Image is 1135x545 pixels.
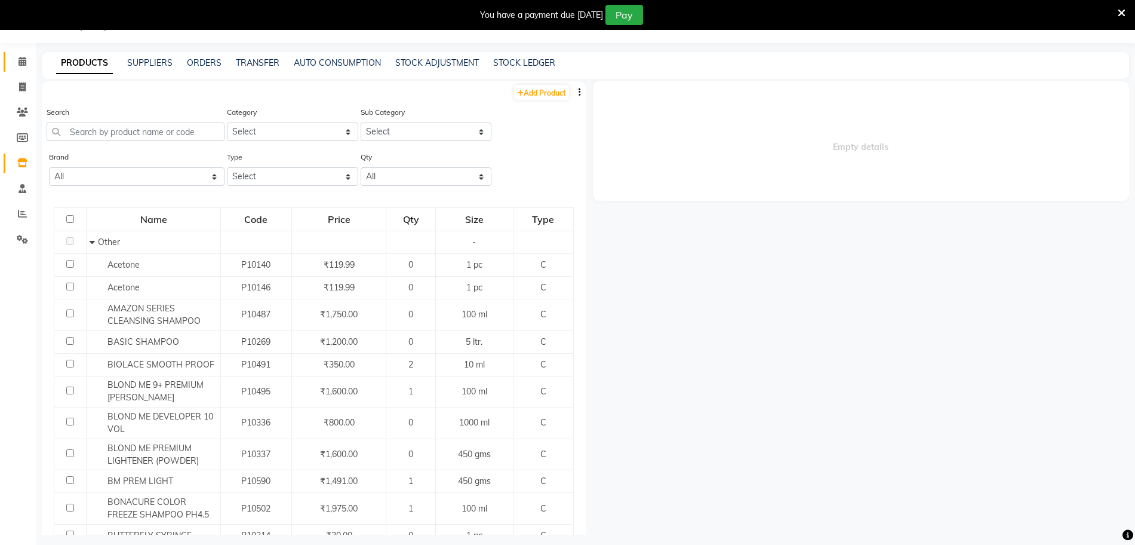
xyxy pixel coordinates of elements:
[540,503,546,514] span: C
[47,123,224,141] input: Search by product name or code
[593,81,1130,201] span: Empty details
[107,303,201,326] span: AMAZON SERIES CLEANSING SHAMPOO
[459,417,490,428] span: 1000 ml
[540,417,546,428] span: C
[408,476,413,486] span: 1
[462,503,487,514] span: 100 ml
[56,53,113,74] a: PRODUCTS
[241,309,270,320] span: P10487
[458,476,491,486] span: 450 gms
[466,530,482,541] span: 1 pc
[436,209,512,230] div: Size
[90,237,98,247] span: Collapse Row
[462,386,487,397] span: 100 ml
[107,359,214,370] span: BIOLACE SMOOTH PROOF
[87,209,220,230] div: Name
[320,503,358,514] span: ₹1,975.00
[408,282,413,293] span: 0
[107,530,192,541] span: BUTTERFLY SYRINGE
[241,449,270,460] span: P10337
[458,449,491,460] span: 450 gms
[493,57,555,68] a: STOCK LEDGER
[540,359,546,370] span: C
[236,57,279,68] a: TRANSFER
[227,107,257,118] label: Category
[241,417,270,428] span: P10336
[241,476,270,486] span: P10590
[227,152,242,163] label: Type
[514,85,569,100] a: Add Product
[480,9,603,22] div: You have a payment due [DATE]
[320,309,358,320] span: ₹1,750.00
[294,57,381,68] a: AUTO CONSUMPTION
[107,443,199,466] span: BLOND ME PREMIUM LIGHTENER (POWDER)
[320,476,358,486] span: ₹1,491.00
[540,449,546,460] span: C
[320,386,358,397] span: ₹1,600.00
[320,336,358,347] span: ₹1,200.00
[107,336,179,347] span: BASIC SHAMPOO
[408,417,413,428] span: 0
[408,503,413,514] span: 1
[540,386,546,397] span: C
[241,282,270,293] span: P10146
[324,282,355,293] span: ₹119.99
[324,259,355,270] span: ₹119.99
[107,259,140,270] span: Acetone
[241,386,270,397] span: P10495
[361,152,372,163] label: Qty
[540,282,546,293] span: C
[605,5,643,25] button: Pay
[540,476,546,486] span: C
[320,449,358,460] span: ₹1,600.00
[408,359,413,370] span: 2
[326,530,352,541] span: ₹20.00
[540,530,546,541] span: C
[241,530,270,541] span: P10214
[395,57,479,68] a: STOCK ADJUSTMENT
[540,309,546,320] span: C
[98,237,120,247] span: Other
[241,503,270,514] span: P10502
[47,107,69,118] label: Search
[241,259,270,270] span: P10140
[408,449,413,460] span: 0
[107,411,213,434] span: BLOND ME DEVELOPER 10 VOL
[324,359,355,370] span: ₹350.00
[408,386,413,397] span: 1
[466,282,482,293] span: 1 pc
[222,209,291,230] div: Code
[540,336,546,347] span: C
[187,57,222,68] a: ORDERS
[107,379,204,403] span: BLOND ME 9+ PREMIUM [PERSON_NAME]
[387,209,435,230] div: Qty
[408,336,413,347] span: 0
[540,259,546,270] span: C
[514,209,573,230] div: Type
[324,417,355,428] span: ₹800.00
[408,530,413,541] span: 0
[293,209,385,230] div: Price
[464,359,485,370] span: 10 ml
[466,259,482,270] span: 1 pc
[49,152,69,163] label: Brand
[241,336,270,347] span: P10269
[127,57,173,68] a: SUPPLIERS
[107,476,173,486] span: BM PREM LIGHT
[408,259,413,270] span: 0
[472,237,476,247] span: -
[107,282,140,293] span: Acetone
[107,497,209,520] span: BONACURE COLOR FREEZE SHAMPOO PH4.5
[466,336,482,347] span: 5 ltr.
[462,309,487,320] span: 100 ml
[361,107,405,118] label: Sub Category
[408,309,413,320] span: 0
[241,359,270,370] span: P10491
